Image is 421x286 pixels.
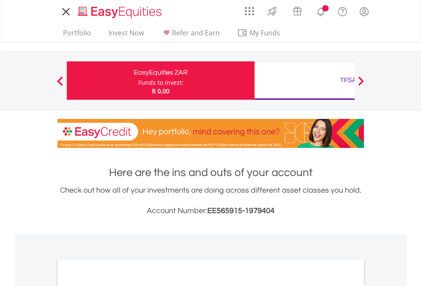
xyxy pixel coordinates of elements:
a: Portfolio [60,29,95,42]
div: Check out how all of your investments are doing across different asset classes you hold. [57,185,364,217]
a: AppsGrid [239,2,260,16]
span: R 0.00 [152,87,169,95]
a: FAQ's and Support [332,2,353,19]
button: Previous [52,81,69,89]
a: Notifications [310,2,332,19]
a: My Profile [353,2,375,21]
button: Next [352,81,369,89]
a: Vouchers [285,2,310,18]
div: Funds to invest: [138,78,183,87]
h3: Account Number: [57,205,364,217]
img: EasyEquities_Logo.png [76,5,165,19]
img: EasyCredit Promotion Banner [57,119,364,148]
img: vouchers-v2.svg [290,4,304,18]
span: My Funds [237,27,293,38]
span: Refer and Earn [172,28,220,38]
h1: Here are the ins and outs of your account [57,165,364,180]
img: grid-menu-icon.svg [245,6,254,16]
a: Refer and Earn [158,29,223,42]
span: EE565915-1979404 [207,207,275,215]
img: thrive-v2.svg [265,4,279,18]
div: EasyEquities ZAR [72,66,249,78]
a: Home page [74,2,165,19]
a: Invest Now [105,29,147,42]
